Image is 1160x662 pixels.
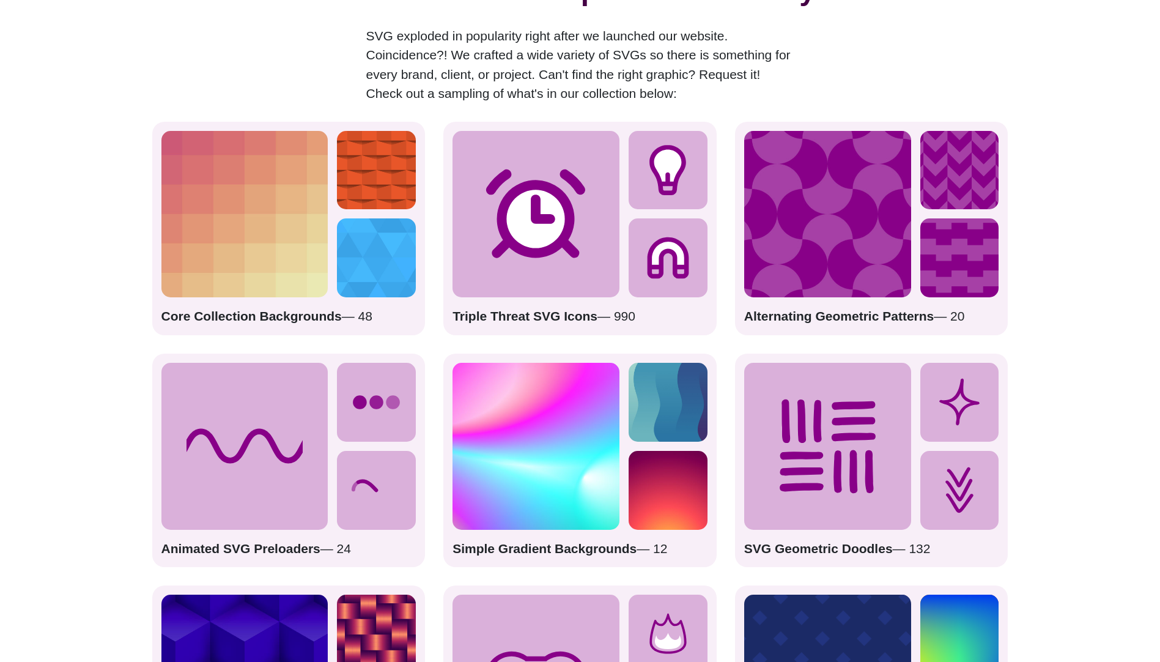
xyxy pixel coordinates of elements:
[337,218,416,297] img: triangles in various blue shades background
[161,539,416,559] p: — 24
[629,363,707,442] img: alternating gradient chain from purple to green
[744,131,911,298] img: purple mushroom cap design pattern
[161,541,320,556] strong: Animated SVG Preloaders
[337,131,416,210] img: orange repeating pattern of alternating raised tiles
[920,131,999,210] img: Purple alternating chevron pattern
[453,307,707,326] p: — 990
[161,309,342,323] strong: Core Collection Backgrounds
[744,541,893,556] strong: SVG Geometric Doodles
[453,309,597,323] strong: Triple Threat SVG Icons
[920,218,999,297] img: purple zig zag zipper pattern
[453,363,619,530] img: colorful radial mesh gradient rainbow
[453,539,707,559] p: — 12
[629,451,707,530] img: glowing yellow warming the purple vector sky
[744,307,999,326] p: — 20
[161,307,416,326] p: — 48
[161,131,328,298] img: grid of squares pink blending into yellow
[744,309,934,323] strong: Alternating Geometric Patterns
[453,541,637,556] strong: Simple Gradient Backgrounds
[366,26,794,103] p: SVG exploded in popularity right after we launched our website. Coincidence?! We crafted a wide v...
[744,539,999,559] p: — 132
